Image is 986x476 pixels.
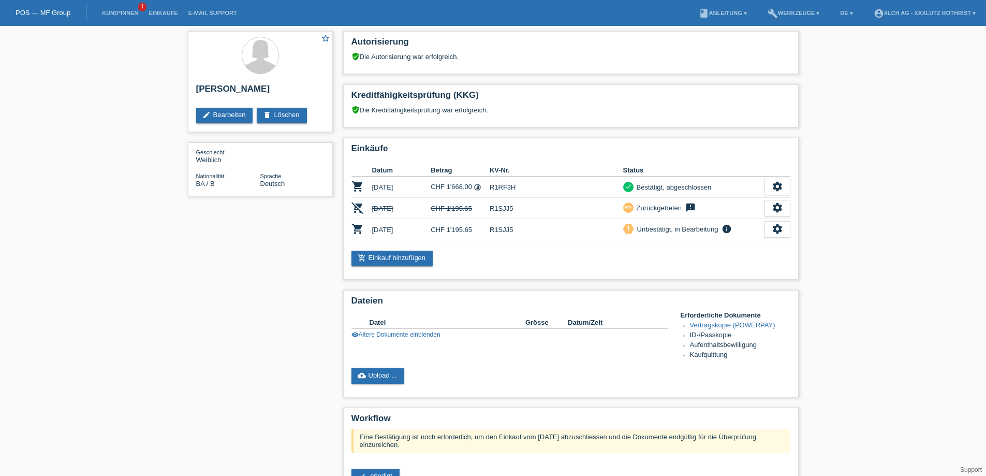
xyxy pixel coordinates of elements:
[960,466,982,473] a: Support
[768,8,778,19] i: build
[321,34,330,43] i: star_border
[372,198,431,219] td: [DATE]
[351,90,790,106] h2: Kreditfähigkeitsprüfung (KKG)
[16,9,70,17] a: POS — MF Group
[257,108,306,123] a: deleteLöschen
[490,219,623,240] td: R1SJJ5
[772,181,783,192] i: settings
[351,201,364,214] i: POSP00026880
[625,204,632,211] i: undo
[351,251,433,266] a: add_shopping_cartEinkauf hinzufügen
[263,111,271,119] i: delete
[351,106,790,122] div: Die Kreditfähigkeitsprüfung war erfolgreich.
[490,164,623,177] th: KV-Nr.
[351,223,364,235] i: POSP00026881
[634,203,682,213] div: Zurückgetreten
[351,413,790,429] h2: Workflow
[772,223,783,235] i: settings
[370,316,525,329] th: Datei
[835,10,858,16] a: DE ▾
[525,316,568,329] th: Grösse
[681,311,790,319] h4: Erforderliche Dokumente
[196,180,215,187] span: Bosnien und Herzegowina / B / 06.05.2019
[431,177,490,198] td: CHF 1'668.00
[372,177,431,198] td: [DATE]
[372,164,431,177] th: Datum
[351,143,790,159] h2: Einkäufe
[260,180,285,187] span: Deutsch
[358,371,366,380] i: cloud_upload
[690,321,775,329] a: Vertragskopie (POWERPAY)
[431,219,490,240] td: CHF 1'195.65
[634,182,712,193] div: Bestätigt, abgeschlossen
[684,203,697,213] i: feedback
[690,341,790,351] li: Aufenthaltsbewilligung
[490,198,623,219] td: R1SJJ5
[431,164,490,177] th: Betrag
[351,331,440,338] a: visibilityÄltere Dokumente einblenden
[351,296,790,311] h2: Dateien
[351,52,360,61] i: verified_user
[762,10,825,16] a: buildWerkzeuge ▾
[625,225,632,232] i: priority_high
[351,180,364,193] i: POSP00008742
[196,108,253,123] a: editBearbeiten
[568,316,653,329] th: Datum/Zeit
[202,111,211,119] i: edit
[321,34,330,45] a: star_border
[490,177,623,198] td: R1RF3H
[874,8,884,19] i: account_circle
[196,148,260,164] div: Weiblich
[138,3,146,11] span: 1
[260,173,282,179] span: Sprache
[694,10,752,16] a: bookAnleitung ▾
[196,173,225,179] span: Nationalität
[351,368,405,384] a: cloud_uploadUpload ...
[720,224,733,234] i: info
[869,10,981,16] a: account_circleXLCH AG - XXXLutz Rothrist ▾
[690,331,790,341] li: ID-/Passkopie
[358,254,366,262] i: add_shopping_cart
[143,10,183,16] a: Einkäufe
[699,8,709,19] i: book
[351,429,790,453] div: Eine Bestätigung ist noch erforderlich, um den Einkauf vom [DATE] abzuschliessen und die Dokument...
[183,10,242,16] a: E-Mail Support
[196,149,225,155] span: Geschlecht
[351,106,360,114] i: verified_user
[772,202,783,213] i: settings
[351,331,359,338] i: visibility
[372,219,431,240] td: [DATE]
[474,183,481,191] i: Fixe Raten - Zinsübernahme durch Kunde (12 Raten)
[431,198,490,219] td: CHF 1'195.65
[351,52,790,61] div: Die Autorisierung war erfolgreich.
[634,224,718,235] div: Unbestätigt, in Bearbeitung
[196,84,325,99] h2: [PERSON_NAME]
[690,351,790,360] li: Kaufquittung
[351,37,790,52] h2: Autorisierung
[623,164,764,177] th: Status
[97,10,143,16] a: Kund*innen
[625,183,632,190] i: check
